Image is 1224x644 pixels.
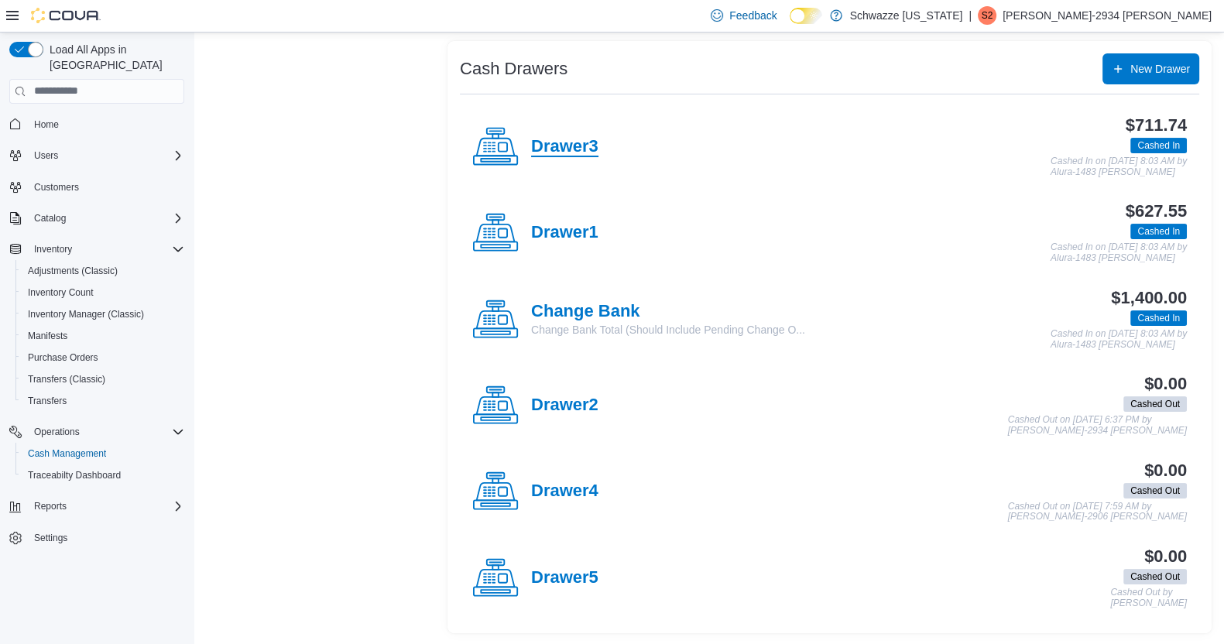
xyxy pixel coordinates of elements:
[460,60,567,78] h3: Cash Drawers
[1137,311,1180,325] span: Cashed In
[22,262,184,280] span: Adjustments (Classic)
[15,464,190,486] button: Traceabilty Dashboard
[28,146,184,165] span: Users
[1126,116,1187,135] h3: $711.74
[22,466,127,485] a: Traceabilty Dashboard
[1123,396,1187,412] span: Cashed Out
[1126,202,1187,221] h3: $627.55
[1008,502,1187,522] p: Cashed Out on [DATE] 7:59 AM by [PERSON_NAME]-2906 [PERSON_NAME]
[3,176,190,198] button: Customers
[28,308,144,320] span: Inventory Manager (Classic)
[22,444,184,463] span: Cash Management
[1130,61,1190,77] span: New Drawer
[28,209,72,228] button: Catalog
[15,347,190,368] button: Purchase Orders
[1144,375,1187,393] h3: $0.00
[34,149,58,162] span: Users
[1110,587,1187,608] p: Cashed Out by [PERSON_NAME]
[22,370,184,389] span: Transfers (Classic)
[28,497,184,516] span: Reports
[22,392,184,410] span: Transfers
[1144,547,1187,566] h3: $0.00
[3,421,190,443] button: Operations
[28,529,74,547] a: Settings
[1130,570,1180,584] span: Cashed Out
[22,392,73,410] a: Transfers
[22,327,74,345] a: Manifests
[15,443,190,464] button: Cash Management
[3,113,190,135] button: Home
[982,6,993,25] span: S2
[1051,156,1187,177] p: Cashed In on [DATE] 8:03 AM by Alura-1483 [PERSON_NAME]
[22,370,111,389] a: Transfers (Classic)
[15,368,190,390] button: Transfers (Classic)
[729,8,777,23] span: Feedback
[28,497,73,516] button: Reports
[28,351,98,364] span: Purchase Orders
[22,466,184,485] span: Traceabilty Dashboard
[531,322,805,337] p: Change Bank Total (Should Include Pending Change O...
[34,181,79,194] span: Customers
[28,240,184,259] span: Inventory
[1111,289,1187,307] h3: $1,400.00
[3,207,190,229] button: Catalog
[28,423,86,441] button: Operations
[3,145,190,166] button: Users
[28,209,184,228] span: Catalog
[978,6,996,25] div: Steven-2934 Fuentes
[34,243,72,255] span: Inventory
[15,260,190,282] button: Adjustments (Classic)
[3,495,190,517] button: Reports
[1123,569,1187,584] span: Cashed Out
[34,426,80,438] span: Operations
[1003,6,1212,25] p: [PERSON_NAME]-2934 [PERSON_NAME]
[22,283,184,302] span: Inventory Count
[28,330,67,342] span: Manifests
[790,8,822,24] input: Dark Mode
[1130,397,1180,411] span: Cashed Out
[15,282,190,303] button: Inventory Count
[1130,224,1187,239] span: Cashed In
[34,118,59,131] span: Home
[531,396,598,416] h4: Drawer2
[1137,224,1180,238] span: Cashed In
[28,447,106,460] span: Cash Management
[969,6,972,25] p: |
[531,223,598,243] h4: Drawer1
[1130,484,1180,498] span: Cashed Out
[28,178,85,197] a: Customers
[28,240,78,259] button: Inventory
[531,568,598,588] h4: Drawer5
[531,481,598,502] h4: Drawer4
[531,137,598,157] h4: Drawer3
[43,42,184,73] span: Load All Apps in [GEOGRAPHIC_DATA]
[1130,138,1187,153] span: Cashed In
[34,500,67,512] span: Reports
[22,305,184,324] span: Inventory Manager (Classic)
[22,327,184,345] span: Manifests
[1130,310,1187,326] span: Cashed In
[3,238,190,260] button: Inventory
[28,115,65,134] a: Home
[1144,461,1187,480] h3: $0.00
[34,532,67,544] span: Settings
[850,6,963,25] p: Schwazze [US_STATE]
[22,348,105,367] a: Purchase Orders
[22,305,150,324] a: Inventory Manager (Classic)
[28,373,105,385] span: Transfers (Classic)
[15,390,190,412] button: Transfers
[22,262,124,280] a: Adjustments (Classic)
[22,348,184,367] span: Purchase Orders
[531,302,805,322] h4: Change Bank
[28,286,94,299] span: Inventory Count
[1051,242,1187,263] p: Cashed In on [DATE] 8:03 AM by Alura-1483 [PERSON_NAME]
[34,212,66,224] span: Catalog
[22,444,112,463] a: Cash Management
[28,265,118,277] span: Adjustments (Classic)
[1137,139,1180,152] span: Cashed In
[9,107,184,590] nav: Complex example
[1008,415,1187,436] p: Cashed Out on [DATE] 6:37 PM by [PERSON_NAME]-2934 [PERSON_NAME]
[28,469,121,481] span: Traceabilty Dashboard
[28,395,67,407] span: Transfers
